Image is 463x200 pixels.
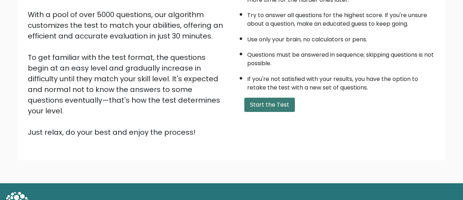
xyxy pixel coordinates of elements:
[244,98,295,112] button: Start the Test
[247,32,435,44] li: Use only your brain, no calculators or pens.
[247,7,435,28] li: Try to answer all questions for the highest score. If you're unsure about a question, make an edu...
[247,71,435,92] li: If you're not satisfied with your results, you have the option to retake the test with a new set ...
[247,47,435,68] li: Questions must be answered in sequence; skipping questions is not possible.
